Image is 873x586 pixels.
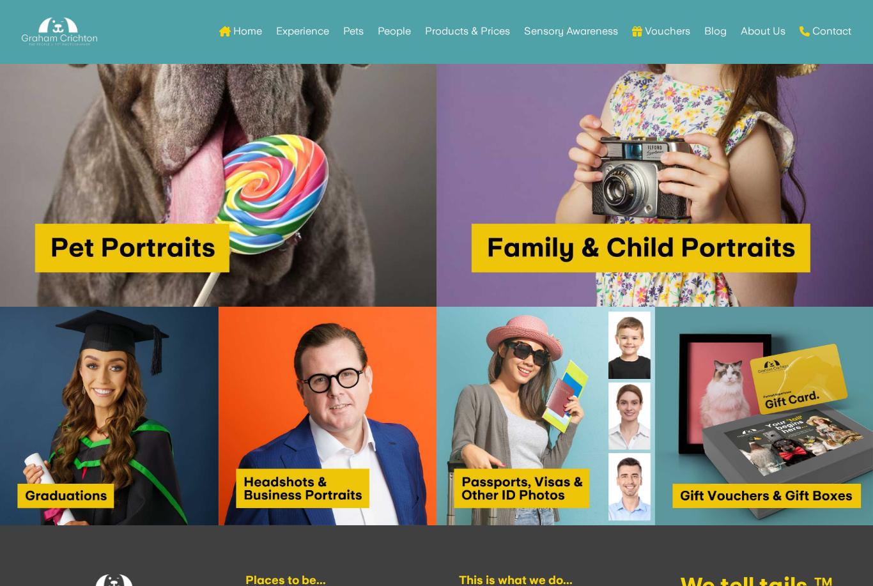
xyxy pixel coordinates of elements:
[436,517,655,527] a: Passport Photo Session
[219,517,437,527] a: Headshots & Business Portraits
[343,6,364,56] a: Pets
[524,6,618,56] a: Sensory Awareness
[22,14,97,49] img: Graham Crichton Photography Logo - Graham Crichton - Belfast Family & Pet Photography Studio
[632,6,690,56] a: Vouchers
[704,6,727,56] a: Blog
[276,6,329,56] a: Experience
[800,6,851,56] a: Contact
[425,6,510,56] a: Products & Prices
[436,298,873,309] a: Family & Child Portraits
[436,307,655,525] img: Passport Photo Session
[378,6,411,56] a: People
[741,6,785,56] a: About Us
[219,307,437,525] img: Headshots & Business Portraits
[219,6,262,56] a: Home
